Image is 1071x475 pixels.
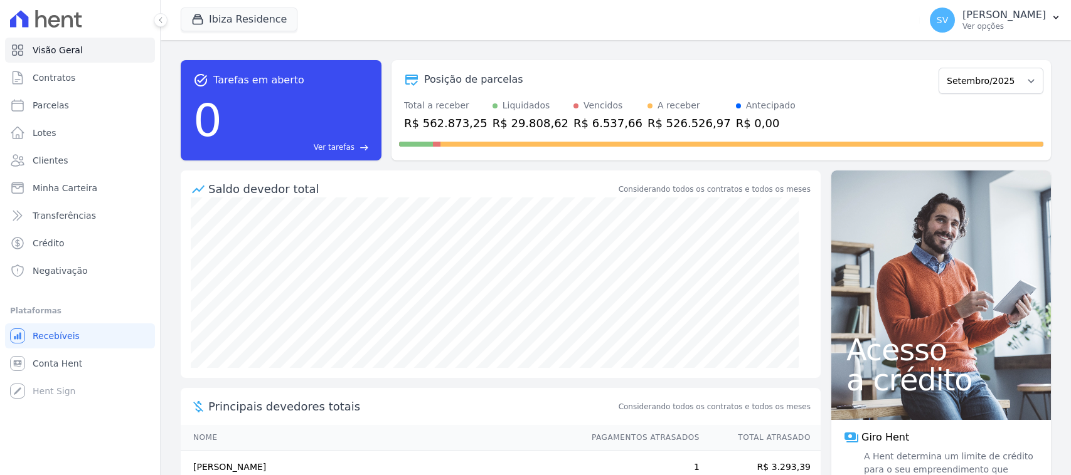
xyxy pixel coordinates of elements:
div: Vencidos [583,99,622,112]
a: Contratos [5,65,155,90]
span: Giro Hent [861,430,909,445]
div: R$ 29.808,62 [493,115,568,132]
th: Total Atrasado [700,425,821,451]
div: A receber [658,99,700,112]
span: Tarefas em aberto [213,73,304,88]
a: Conta Hent [5,351,155,376]
div: Liquidados [503,99,550,112]
span: Contratos [33,71,75,84]
div: R$ 526.526,97 [647,115,731,132]
div: Antecipado [746,99,796,112]
div: Plataformas [10,303,150,318]
span: east [360,143,369,152]
p: [PERSON_NAME] [962,9,1046,21]
a: Parcelas [5,93,155,118]
th: Nome [181,425,580,451]
a: Recebíveis [5,323,155,348]
span: task_alt [193,73,208,88]
a: Lotes [5,120,155,145]
p: Ver opções [962,21,1046,31]
span: Recebíveis [33,330,80,342]
span: Clientes [33,154,68,167]
span: Crédito [33,237,65,249]
div: R$ 6.537,66 [573,115,642,132]
button: Ibiza Residence [181,8,297,31]
span: Principais devedores totais [208,398,616,415]
div: Posição de parcelas [424,72,523,87]
span: Parcelas [33,99,69,112]
div: R$ 0,00 [736,115,796,132]
a: Clientes [5,148,155,173]
span: Considerando todos os contratos e todos os meses [619,401,811,412]
span: Lotes [33,127,56,139]
span: Acesso [846,335,1036,365]
a: Transferências [5,203,155,228]
span: a crédito [846,365,1036,395]
a: Crédito [5,231,155,256]
span: Conta Hent [33,357,82,370]
div: 0 [193,88,222,153]
span: Ver tarefas [314,142,354,153]
span: Transferências [33,209,96,222]
button: SV [PERSON_NAME] Ver opções [920,3,1071,38]
span: SV [937,16,948,24]
a: Minha Carteira [5,175,155,201]
div: Considerando todos os contratos e todos os meses [619,184,811,195]
a: Negativação [5,258,155,283]
th: Pagamentos Atrasados [580,425,700,451]
div: Total a receber [404,99,488,112]
a: Visão Geral [5,38,155,63]
a: Ver tarefas east [227,142,369,153]
span: Minha Carteira [33,182,97,194]
div: Saldo devedor total [208,180,616,197]
div: R$ 562.873,25 [404,115,488,132]
span: Negativação [33,264,88,277]
span: Visão Geral [33,44,83,56]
